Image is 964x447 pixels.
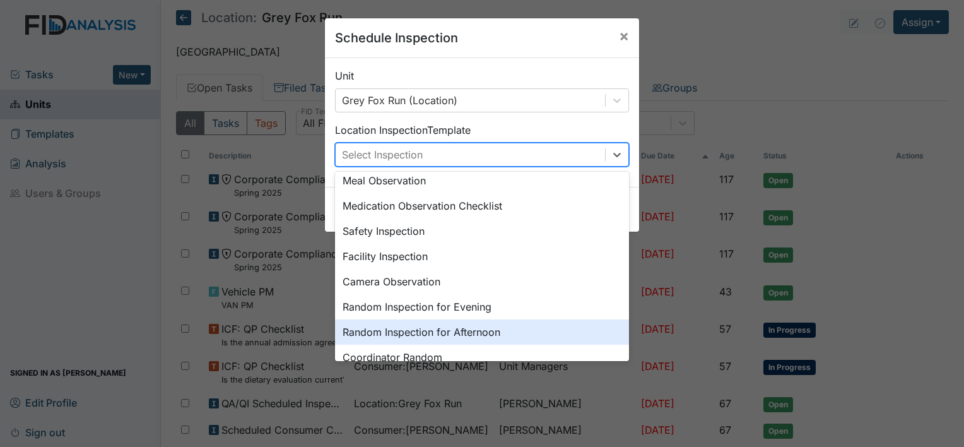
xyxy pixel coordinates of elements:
[609,18,639,54] button: Close
[335,294,629,319] div: Random Inspection for Evening
[342,147,423,162] div: Select Inspection
[335,345,629,370] div: Coordinator Random
[335,28,458,47] h5: Schedule Inspection
[335,269,629,294] div: Camera Observation
[335,68,354,83] label: Unit
[619,27,629,45] span: ×
[335,122,471,138] label: Location Inspection Template
[342,93,457,108] div: Grey Fox Run (Location)
[335,193,629,218] div: Medication Observation Checklist
[335,218,629,244] div: Safety Inspection
[335,319,629,345] div: Random Inspection for Afternoon
[335,168,629,193] div: Meal Observation
[335,244,629,269] div: Facility Inspection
